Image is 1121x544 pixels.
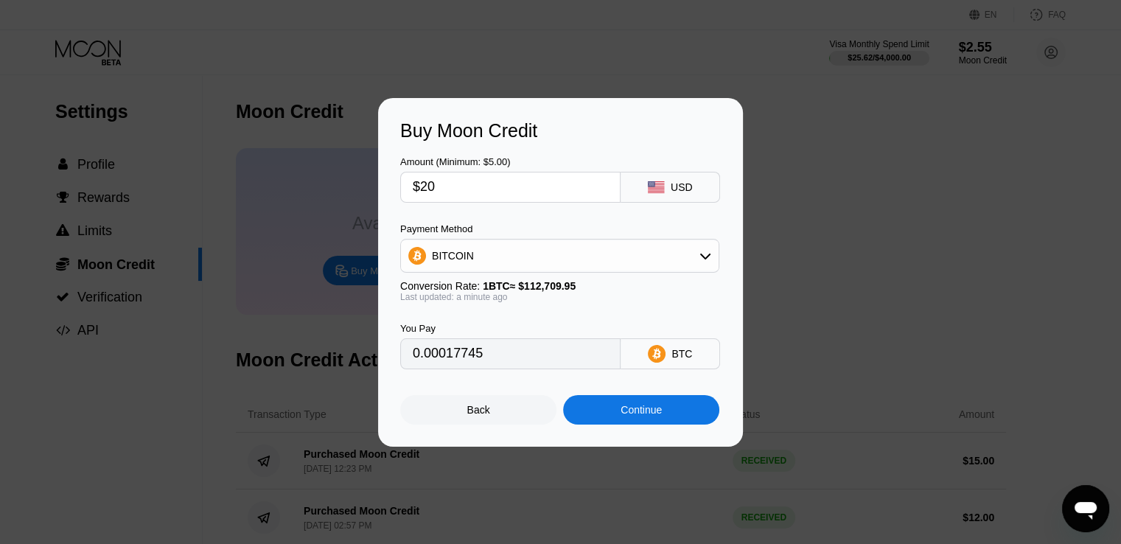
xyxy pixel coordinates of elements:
[621,404,662,416] div: Continue
[1062,485,1109,532] iframe: Button to launch messaging window
[400,323,621,334] div: You Pay
[400,156,621,167] div: Amount (Minimum: $5.00)
[400,292,719,302] div: Last updated: a minute ago
[413,172,608,202] input: $0.00
[400,223,719,234] div: Payment Method
[400,395,556,425] div: Back
[400,120,721,142] div: Buy Moon Credit
[401,241,719,271] div: BITCOIN
[483,280,576,292] span: 1 BTC ≈ $112,709.95
[671,181,693,193] div: USD
[671,348,692,360] div: BTC
[563,395,719,425] div: Continue
[467,404,490,416] div: Back
[432,250,474,262] div: BITCOIN
[400,280,719,292] div: Conversion Rate:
